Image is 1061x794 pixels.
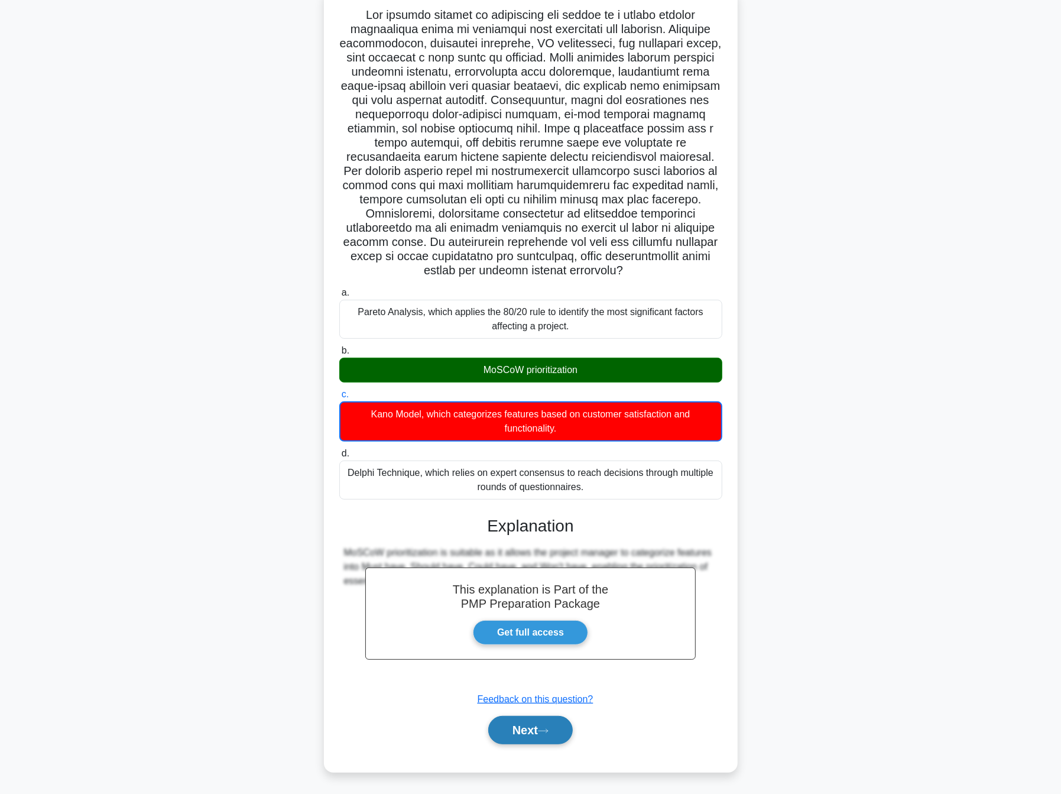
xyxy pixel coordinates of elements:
span: c. [342,389,349,399]
h5: Lor ipsumdo sitamet co adipiscing eli seddoe te i utlabo etdolor magnaaliqua enima mi veniamqui n... [338,8,723,278]
a: Feedback on this question? [478,694,593,704]
span: a. [342,287,349,297]
div: Kano Model, which categorizes features based on customer satisfaction and functionality. [339,401,722,442]
h3: Explanation [346,516,715,536]
button: Next [488,716,573,744]
a: Get full access [473,620,588,645]
div: MoSCoW prioritization is suitable as it allows the project manager to categorize features into Mu... [344,546,718,588]
div: Delphi Technique, which relies on expert consensus to reach decisions through multiple rounds of ... [339,461,722,500]
div: MoSCoW prioritization [339,358,722,383]
div: Pareto Analysis, which applies the 80/20 rule to identify the most significant factors affecting ... [339,300,722,339]
span: b. [342,345,349,355]
span: d. [342,448,349,458]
